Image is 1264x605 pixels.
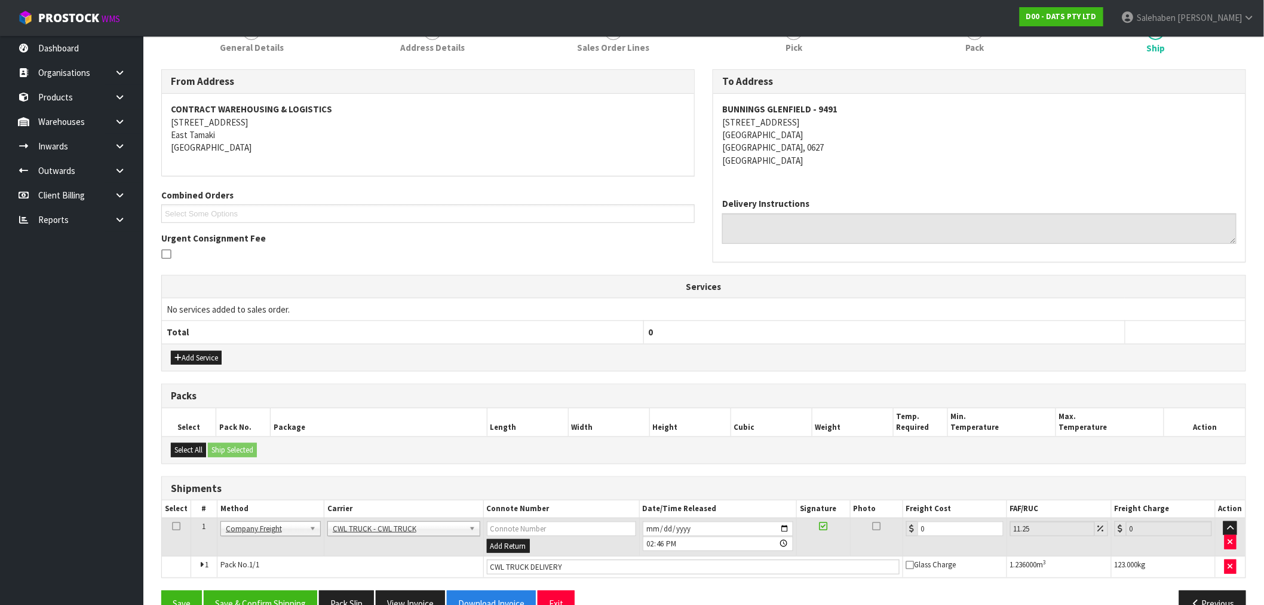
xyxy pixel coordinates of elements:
span: 1.236000 [1010,560,1037,570]
th: Width [568,408,649,436]
input: Connote Number [487,560,900,575]
strong: CONTRACT WAREHOUSING & LOGISTICS [171,103,332,115]
th: Freight Charge [1111,500,1215,518]
th: Cubic [731,408,812,436]
strong: D00 - DATS PTY LTD [1026,11,1097,22]
span: ProStock [38,10,99,26]
input: Connote Number [487,521,636,536]
td: m [1007,557,1111,578]
span: Sales Order Lines [577,41,649,54]
th: Total [162,321,643,344]
span: Pick [786,41,802,54]
label: Delivery Instructions [722,197,809,210]
strong: BUNNINGS GLENFIELD - 9491 [722,103,837,115]
input: Freight Adjustment [1010,521,1095,536]
span: Pack [966,41,984,54]
th: Connote Number [483,500,639,518]
th: Photo [850,500,903,518]
label: Combined Orders [161,189,234,201]
span: Ship [1146,42,1165,54]
img: cube-alt.png [18,10,33,25]
th: FAF/RUC [1007,500,1111,518]
h3: Shipments [171,483,1237,494]
span: 123.000 [1115,560,1138,570]
th: Services [162,276,1245,298]
span: Company Freight [226,522,305,536]
th: Length [487,408,568,436]
th: Date/Time Released [639,500,797,518]
button: Ship Selected [208,443,257,457]
td: No services added to sales order. [162,298,1245,321]
span: Address Details [400,41,465,54]
address: [STREET_ADDRESS] [GEOGRAPHIC_DATA] [GEOGRAPHIC_DATA], 0627 [GEOGRAPHIC_DATA] [722,103,1237,167]
td: kg [1111,557,1215,578]
h3: From Address [171,76,685,87]
sup: 3 [1044,558,1047,566]
th: Package [270,408,487,436]
button: Add Service [171,351,222,365]
span: General Details [220,41,284,54]
span: CWL TRUCK - CWL TRUCK [333,522,464,536]
td: Pack No. [217,557,483,578]
th: Carrier [324,500,483,518]
input: Freight Cost [918,521,1004,536]
th: Method [217,500,324,518]
th: Weight [812,408,893,436]
button: Select All [171,443,206,457]
h3: To Address [722,76,1237,87]
th: Select [162,500,191,518]
span: 1 [205,560,208,570]
address: [STREET_ADDRESS] East Tamaki [GEOGRAPHIC_DATA] [171,103,685,154]
th: Action [1164,408,1245,436]
small: WMS [102,13,120,25]
a: D00 - DATS PTY LTD [1020,7,1103,26]
input: Freight Charge [1126,521,1212,536]
span: [PERSON_NAME] [1177,12,1242,23]
th: # [191,500,217,518]
button: Add Return [487,539,530,554]
span: Salehaben [1137,12,1176,23]
th: Action [1215,500,1245,518]
th: Max. Temperature [1056,408,1164,436]
label: Urgent Consignment Fee [161,232,266,245]
th: Signature [797,500,851,518]
th: Freight Cost [903,500,1007,518]
span: 1/1 [249,560,259,570]
th: Pack No. [216,408,271,436]
span: Glass Charge [906,560,956,570]
th: Select [162,408,216,436]
span: 0 [649,326,654,338]
th: Height [649,408,731,436]
h3: Packs [171,390,1237,402]
th: Min. Temperature [947,408,1056,436]
th: Temp. Required [893,408,947,436]
span: 1 [202,521,205,531]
